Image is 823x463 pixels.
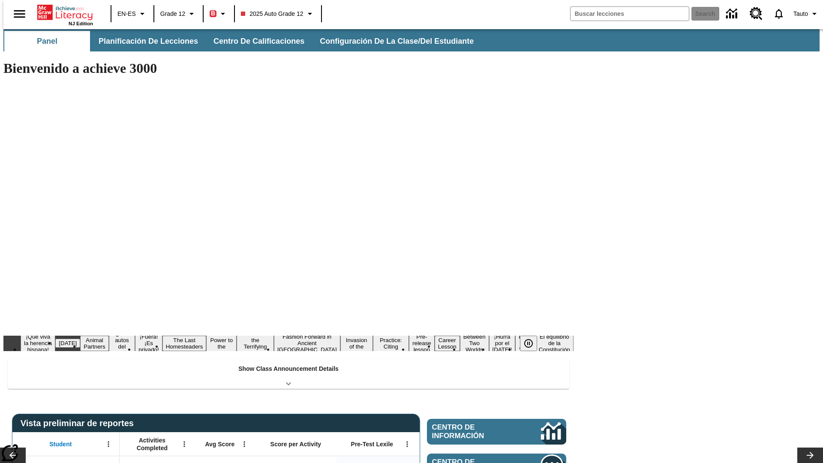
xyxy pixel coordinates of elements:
span: Vista preliminar de reportes [21,418,138,428]
span: Grade 12 [160,9,185,18]
a: Notificaciones [768,3,790,25]
button: Grado: Grade 12, Elige un grado [157,6,200,21]
button: Planificación de lecciones [92,31,205,51]
div: Pausar [520,336,546,351]
span: 2025 Auto Grade 12 [241,9,303,18]
span: Score per Activity [270,440,321,448]
button: Configuración de la clase/del estudiante [313,31,481,51]
button: Slide 1 ¡Qué viva la herencia hispana! [21,332,55,354]
button: Language: EN-ES, Selecciona un idioma [114,6,151,21]
button: Slide 7 Solar Power to the People [206,329,237,358]
a: Centro de información [427,419,566,445]
button: Panel [4,31,90,51]
a: Centro de recursos, Se abrirá en una pestaña nueva. [745,2,768,25]
button: Abrir menú [178,438,191,451]
span: Tauto [793,9,808,18]
span: Centro de información [432,423,512,440]
button: Slide 14 Between Two Worlds [460,332,489,354]
button: Slide 12 Pre-release lesson [409,332,435,354]
button: Slide 15 ¡Hurra por el Día de la Constitución! [489,332,516,354]
button: Centro de calificaciones [207,31,311,51]
button: Slide 10 The Invasion of the Free CD [340,329,373,358]
button: Carrusel de lecciones, seguir [797,448,823,463]
span: Pre-Test Lexile [351,440,393,448]
button: Slide 8 Attack of the Terrifying Tomatoes [237,329,274,358]
span: NJ Edition [69,21,93,26]
button: Slide 9 Fashion Forward in Ancient Rome [274,332,340,354]
span: Student [49,440,72,448]
a: Centro de información [721,2,745,26]
button: Abrir menú [401,438,414,451]
button: Abrir menú [102,438,115,451]
button: Slide 3 Animal Partners [80,336,108,351]
button: Class: 2025 Auto Grade 12, Selecciona una clase [237,6,318,21]
button: Slide 4 ¿Los autos del futuro? [109,329,135,358]
button: Slide 5 ¡Fuera! ¡Es privado! [135,332,162,354]
input: search field [571,7,689,21]
button: Boost El color de la clase es rojo. Cambiar el color de la clase. [206,6,231,21]
h1: Bienvenido a achieve 3000 [3,60,574,76]
span: Avg Score [205,440,234,448]
button: Slide 13 Career Lesson [435,336,460,351]
button: Slide 2 Día del Trabajo [55,339,80,348]
button: Abrir el menú lateral [7,1,32,27]
button: Slide 16 Point of View [515,332,535,354]
p: Show Class Announcement Details [238,364,339,373]
span: EN-ES [117,9,136,18]
button: Slide 17 El equilibrio de la Constitución [535,332,574,354]
button: Slide 11 Mixed Practice: Citing Evidence [373,329,409,358]
div: Portada [37,3,93,26]
div: Subbarra de navegación [3,29,820,51]
div: Show Class Announcement Details [8,359,569,389]
button: Abrir menú [238,438,251,451]
a: Portada [37,4,93,21]
div: Subbarra de navegación [3,31,481,51]
span: Activities Completed [124,436,180,452]
button: Slide 6 The Last Homesteaders [162,336,207,351]
span: B [211,8,215,19]
button: Perfil/Configuración [790,6,823,21]
button: Pausar [520,336,537,351]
